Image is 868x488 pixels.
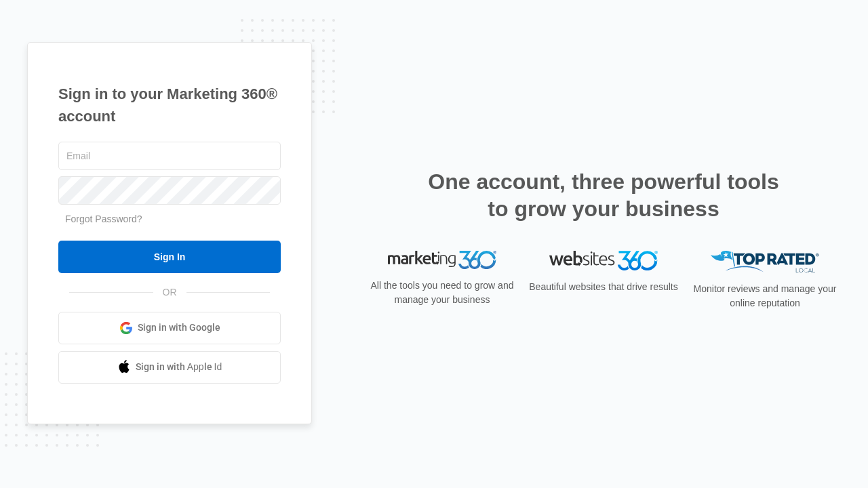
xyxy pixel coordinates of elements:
[528,280,679,294] p: Beautiful websites that drive results
[424,168,783,222] h2: One account, three powerful tools to grow your business
[58,351,281,384] a: Sign in with Apple Id
[366,279,518,307] p: All the tools you need to grow and manage your business
[58,241,281,273] input: Sign In
[58,142,281,170] input: Email
[58,312,281,344] a: Sign in with Google
[711,251,819,273] img: Top Rated Local
[65,213,142,224] a: Forgot Password?
[388,251,496,270] img: Marketing 360
[138,321,220,335] span: Sign in with Google
[153,285,186,300] span: OR
[689,282,841,310] p: Monitor reviews and manage your online reputation
[549,251,658,270] img: Websites 360
[136,360,222,374] span: Sign in with Apple Id
[58,83,281,127] h1: Sign in to your Marketing 360® account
